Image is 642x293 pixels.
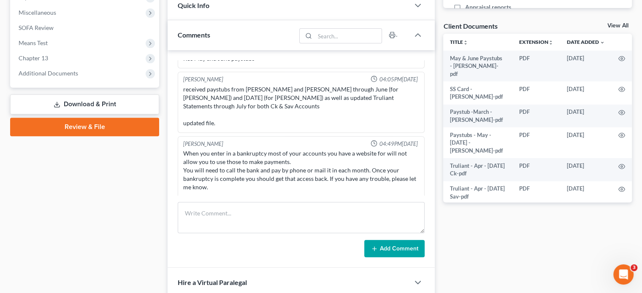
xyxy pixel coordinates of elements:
td: PDF [512,51,560,81]
span: Miscellaneous [19,9,56,16]
td: [DATE] [560,181,612,204]
span: 04:49PM[DATE] [379,140,417,148]
a: Date Added expand_more [567,39,605,45]
button: Add Comment [364,240,425,258]
td: PDF [512,105,560,128]
span: Comments [178,31,210,39]
div: received paystubs from [PERSON_NAME] and [PERSON_NAME] through June (for [PERSON_NAME]) and [DATE... [183,85,419,127]
a: View All [607,23,628,29]
span: Additional Documents [19,70,78,77]
span: Appraisal reports [465,3,511,11]
div: When you enter in a bankruptcy most of your accounts you have a website for will not allow you to... [183,149,419,217]
td: PDF [512,81,560,105]
td: [DATE] [560,81,612,105]
iframe: Intercom live chat [613,264,634,285]
span: Hire a Virtual Paralegal [178,278,247,286]
i: expand_more [600,40,605,45]
td: May & June Paystubs - [PERSON_NAME]-pdf [443,51,512,81]
td: SS Card - [PERSON_NAME]-pdf [443,81,512,105]
i: unfold_more [463,40,468,45]
td: Truliant - Apr - [DATE] Sav-pdf [443,181,512,204]
td: PDF [512,127,560,158]
span: SOFA Review [19,24,54,31]
div: [PERSON_NAME] [183,140,223,148]
div: Client Documents [443,22,497,30]
td: [DATE] [560,127,612,158]
i: unfold_more [548,40,553,45]
div: [PERSON_NAME] [183,75,223,83]
a: Titleunfold_more [450,39,468,45]
a: SOFA Review [12,20,159,35]
a: Download & Print [10,94,159,114]
td: PDF [512,181,560,204]
td: Paystubs - May - [DATE] - [PERSON_NAME]-pdf [443,127,512,158]
td: [DATE] [560,158,612,181]
input: Search... [315,29,382,43]
td: [DATE] [560,51,612,81]
span: Quick Info [178,1,209,9]
td: PDF [512,158,560,181]
td: Paystub -March - [PERSON_NAME]-pdf [443,105,512,128]
a: Extensionunfold_more [519,39,553,45]
span: Chapter 13 [19,54,48,62]
a: Review & File [10,118,159,136]
span: Means Test [19,39,48,46]
td: Truliant - Apr - [DATE] Ck-pdf [443,158,512,181]
span: 04:05PM[DATE] [379,75,417,83]
td: [DATE] [560,105,612,128]
span: 3 [631,264,637,271]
